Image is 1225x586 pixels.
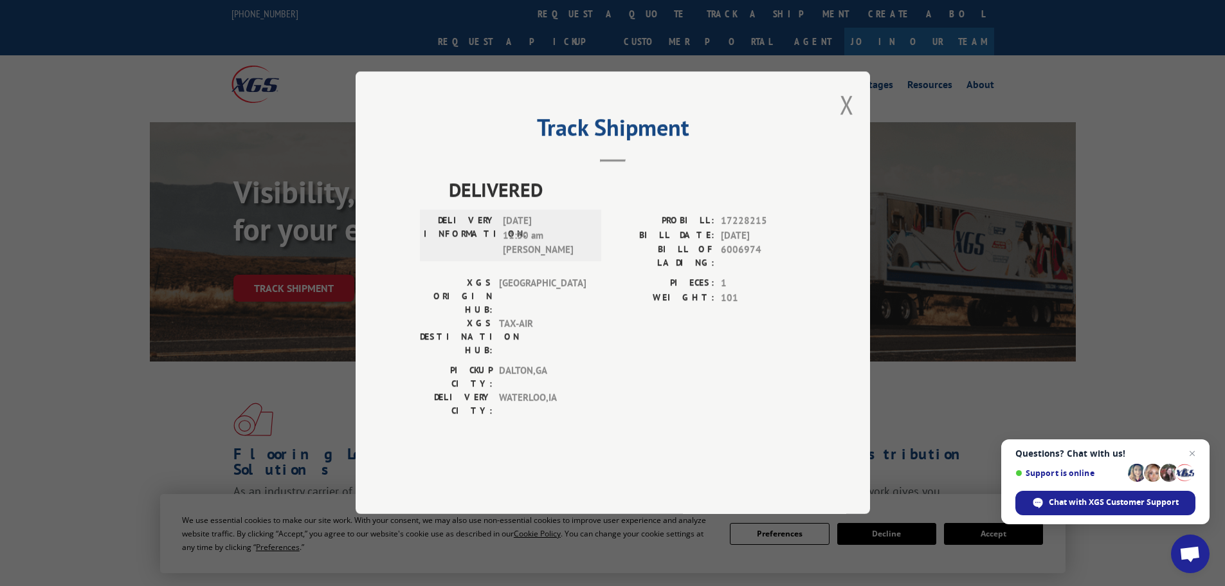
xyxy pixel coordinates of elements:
[721,291,806,306] span: 101
[1049,497,1179,508] span: Chat with XGS Customer Support
[420,277,493,317] label: XGS ORIGIN HUB:
[613,291,714,306] label: WEIGHT:
[499,277,586,317] span: [GEOGRAPHIC_DATA]
[1015,448,1195,459] span: Questions? Chat with us!
[613,243,714,270] label: BILL OF LADING:
[1015,491,1195,515] div: Chat with XGS Customer Support
[613,277,714,291] label: PIECES:
[420,118,806,143] h2: Track Shipment
[449,176,806,205] span: DELIVERED
[499,364,586,391] span: DALTON , GA
[613,214,714,229] label: PROBILL:
[420,391,493,418] label: DELIVERY CITY:
[721,228,806,243] span: [DATE]
[840,87,854,122] button: Close modal
[1184,446,1200,461] span: Close chat
[1171,535,1210,573] div: Open chat
[613,228,714,243] label: BILL DATE:
[1015,468,1123,478] span: Support is online
[721,243,806,270] span: 6006974
[424,214,496,258] label: DELIVERY INFORMATION:
[420,364,493,391] label: PICKUP CITY:
[499,317,586,358] span: TAX-AIR
[721,214,806,229] span: 17228215
[499,391,586,418] span: WATERLOO , IA
[721,277,806,291] span: 1
[503,214,590,258] span: [DATE] 11:30 am [PERSON_NAME]
[420,317,493,358] label: XGS DESTINATION HUB:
